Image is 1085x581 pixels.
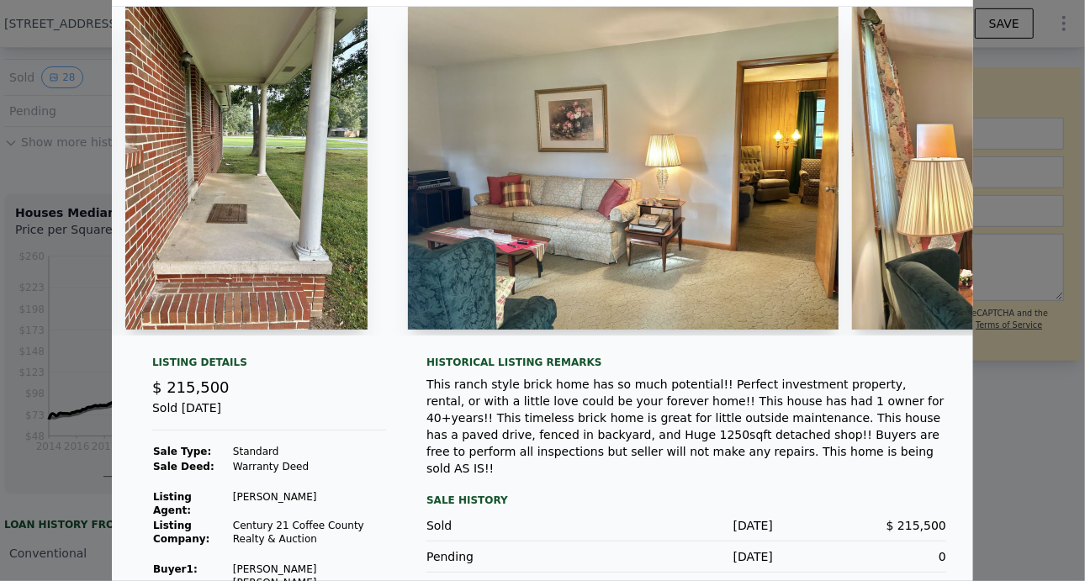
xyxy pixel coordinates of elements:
[153,520,209,545] strong: Listing Company:
[153,446,211,457] strong: Sale Type:
[426,548,600,565] div: Pending
[153,491,192,516] strong: Listing Agent:
[152,378,230,396] span: $ 215,500
[426,490,946,510] div: Sale History
[152,356,386,376] div: Listing Details
[600,517,773,534] div: [DATE]
[600,548,773,565] div: [DATE]
[232,489,386,518] td: [PERSON_NAME]
[232,518,386,547] td: Century 21 Coffee County Realty & Auction
[232,444,386,459] td: Standard
[426,376,946,477] div: This ranch style brick home has so much potential!! Perfect investment property, rental, or with ...
[426,356,946,369] div: Historical Listing remarks
[152,399,386,430] div: Sold [DATE]
[887,519,946,532] span: $ 215,500
[232,459,386,474] td: Warranty Deed
[426,517,600,534] div: Sold
[408,7,839,330] img: Property Img
[773,548,946,565] div: 0
[125,7,368,330] img: Property Img
[153,461,214,473] strong: Sale Deed:
[153,563,198,575] strong: Buyer 1 :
